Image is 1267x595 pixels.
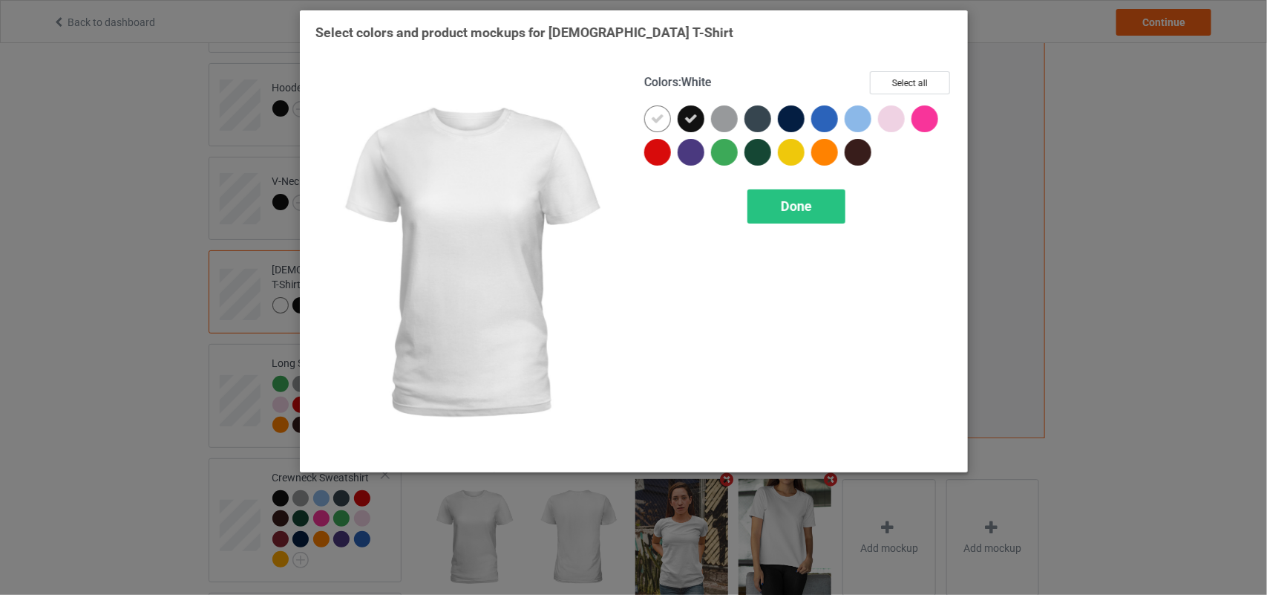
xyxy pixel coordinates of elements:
span: Select colors and product mockups for [DEMOGRAPHIC_DATA] T-Shirt [315,25,733,40]
button: Select all [870,71,950,94]
span: Done [781,198,812,214]
h4: : [644,75,712,91]
span: Colors [644,75,678,89]
span: White [681,75,712,89]
img: regular.jpg [315,71,623,457]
